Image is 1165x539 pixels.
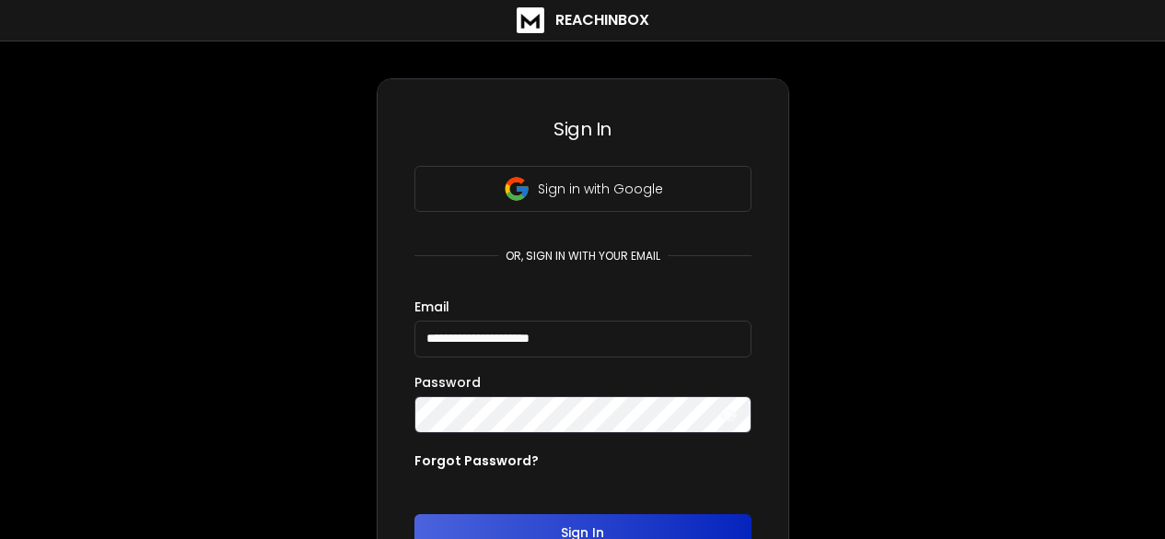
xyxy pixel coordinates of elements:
[414,166,751,212] button: Sign in with Google
[414,451,539,470] p: Forgot Password?
[414,116,751,142] h3: Sign In
[414,300,449,313] label: Email
[498,249,668,264] p: or, sign in with your email
[555,9,649,31] h1: ReachInbox
[517,7,544,33] img: logo
[414,376,481,389] label: Password
[517,7,649,33] a: ReachInbox
[538,180,663,198] p: Sign in with Google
